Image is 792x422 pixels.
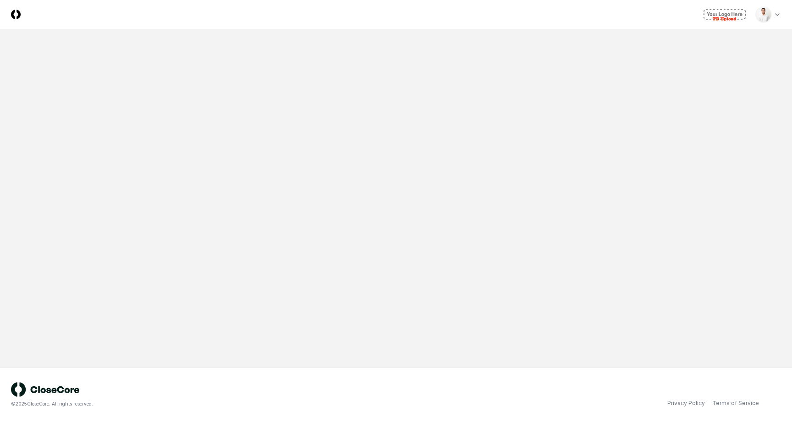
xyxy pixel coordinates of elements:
a: Privacy Policy [667,399,705,407]
img: TB Upload Demo logo [701,7,748,22]
div: © 2025 CloseCore. All rights reserved. [11,400,396,407]
img: Logo [11,10,21,19]
img: d09822cc-9b6d-4858-8d66-9570c114c672_b0bc35f1-fa8e-4ccc-bc23-b02c2d8c2b72.png [756,7,771,22]
a: Terms of Service [712,399,759,407]
img: logo [11,382,80,397]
